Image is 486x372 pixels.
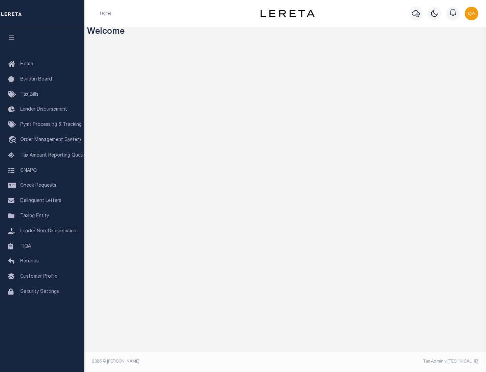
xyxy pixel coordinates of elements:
span: Lender Disbursement [20,107,67,112]
span: Check Requests [20,183,56,188]
span: Security Settings [20,289,59,294]
span: Delinquent Letters [20,199,61,203]
li: Home [100,10,111,17]
span: TIQA [20,244,31,249]
span: Tax Bills [20,92,38,97]
img: logo-dark.svg [261,10,315,17]
h3: Welcome [87,27,484,38]
span: Tax Amount Reporting Queue [20,153,86,158]
span: SNAPQ [20,168,37,173]
span: Taxing Entity [20,214,49,218]
span: Home [20,62,33,67]
div: 2025 © [PERSON_NAME]. [87,358,286,365]
span: Bulletin Board [20,77,52,82]
span: Pymt Processing & Tracking [20,122,82,127]
img: svg+xml;base64,PHN2ZyB4bWxucz0iaHR0cDovL3d3dy53My5vcmcvMjAwMC9zdmciIHBvaW50ZXItZXZlbnRzPSJub25lIi... [465,7,478,20]
div: Tax Admin v.[TECHNICAL_ID] [290,358,479,365]
span: Order Management System [20,138,81,142]
span: Lender Non-Disbursement [20,229,78,234]
span: Customer Profile [20,274,57,279]
i: travel_explore [8,136,19,145]
span: Refunds [20,259,39,264]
